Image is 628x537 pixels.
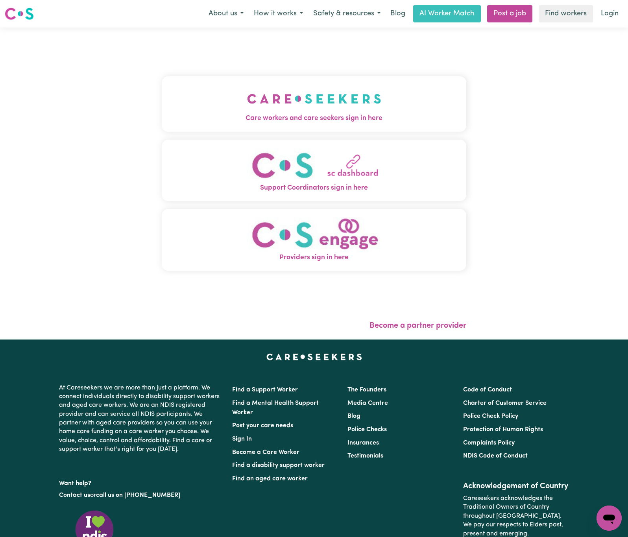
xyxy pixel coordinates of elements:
[347,453,383,459] a: Testimonials
[162,140,466,201] button: Support Coordinators sign in here
[347,426,387,433] a: Police Checks
[59,476,223,488] p: Want help?
[59,488,223,503] p: or
[162,253,466,263] span: Providers sign in here
[347,440,379,446] a: Insurances
[596,5,623,22] a: Login
[5,7,34,21] img: Careseekers logo
[539,5,593,22] a: Find workers
[266,354,362,360] a: Careseekers home page
[232,476,308,482] a: Find an aged care worker
[463,400,547,406] a: Charter of Customer Service
[347,413,360,419] a: Blog
[232,449,299,456] a: Become a Care Worker
[308,6,386,22] button: Safety & resources
[487,5,532,22] a: Post a job
[232,423,293,429] a: Post your care needs
[369,322,466,330] a: Become a partner provider
[232,436,252,442] a: Sign In
[413,5,481,22] a: AI Worker Match
[463,387,512,393] a: Code of Conduct
[162,183,466,193] span: Support Coordinators sign in here
[59,380,223,457] p: At Careseekers we are more than just a platform. We connect individuals directly to disability su...
[162,76,466,131] button: Care workers and care seekers sign in here
[347,400,388,406] a: Media Centre
[232,400,319,416] a: Find a Mental Health Support Worker
[597,506,622,531] iframe: Button to launch messaging window
[232,387,298,393] a: Find a Support Worker
[463,413,518,419] a: Police Check Policy
[463,440,515,446] a: Complaints Policy
[96,492,180,498] a: call us on [PHONE_NUMBER]
[463,426,543,433] a: Protection of Human Rights
[203,6,249,22] button: About us
[59,492,90,498] a: Contact us
[386,5,410,22] a: Blog
[463,453,528,459] a: NDIS Code of Conduct
[162,113,466,124] span: Care workers and care seekers sign in here
[162,209,466,271] button: Providers sign in here
[463,482,569,491] h2: Acknowledgement of Country
[232,462,325,469] a: Find a disability support worker
[5,5,34,23] a: Careseekers logo
[249,6,308,22] button: How it works
[347,387,386,393] a: The Founders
